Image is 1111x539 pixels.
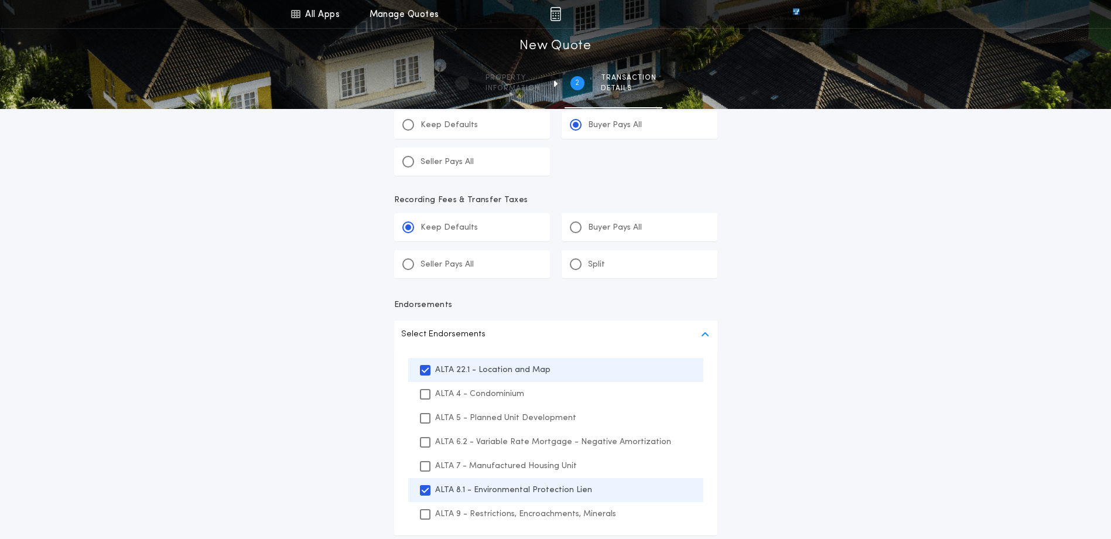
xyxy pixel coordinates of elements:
span: Property [486,73,540,83]
span: information [486,84,540,93]
p: ALTA 22.1 - Location and Map [435,364,551,376]
img: vs-icon [771,8,821,20]
p: Recording Fees & Transfer Taxes [394,195,717,206]
h1: New Quote [519,37,591,56]
p: ALTA 5 - Planned Unit Development [435,412,576,424]
p: Seller Pays All [421,259,474,271]
p: Select Endorsements [401,328,486,342]
h2: 2 [575,79,579,88]
span: Transaction [601,73,657,83]
p: ALTA 4 - Condominium [435,388,524,400]
p: Endorsements [394,299,717,311]
p: Seller Pays All [421,156,474,168]
p: ALTA 7 - Manufactured Housing Unit [435,460,577,472]
ul: Select Endorsements [394,349,717,535]
p: Keep Defaults [421,120,478,131]
p: ALTA 6.2 - Variable Rate Mortgage - Negative Amortization [435,436,671,448]
img: img [550,7,561,21]
p: ALTA 8.1 - Environmental Protection Lien [435,484,592,496]
span: details [601,84,657,93]
button: Select Endorsements [394,320,717,349]
p: Buyer Pays All [588,222,642,234]
p: Buyer Pays All [588,120,642,131]
p: Split [588,259,605,271]
p: ALTA 9 - Restrictions, Encroachments, Minerals [435,508,616,520]
p: Keep Defaults [421,222,478,234]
